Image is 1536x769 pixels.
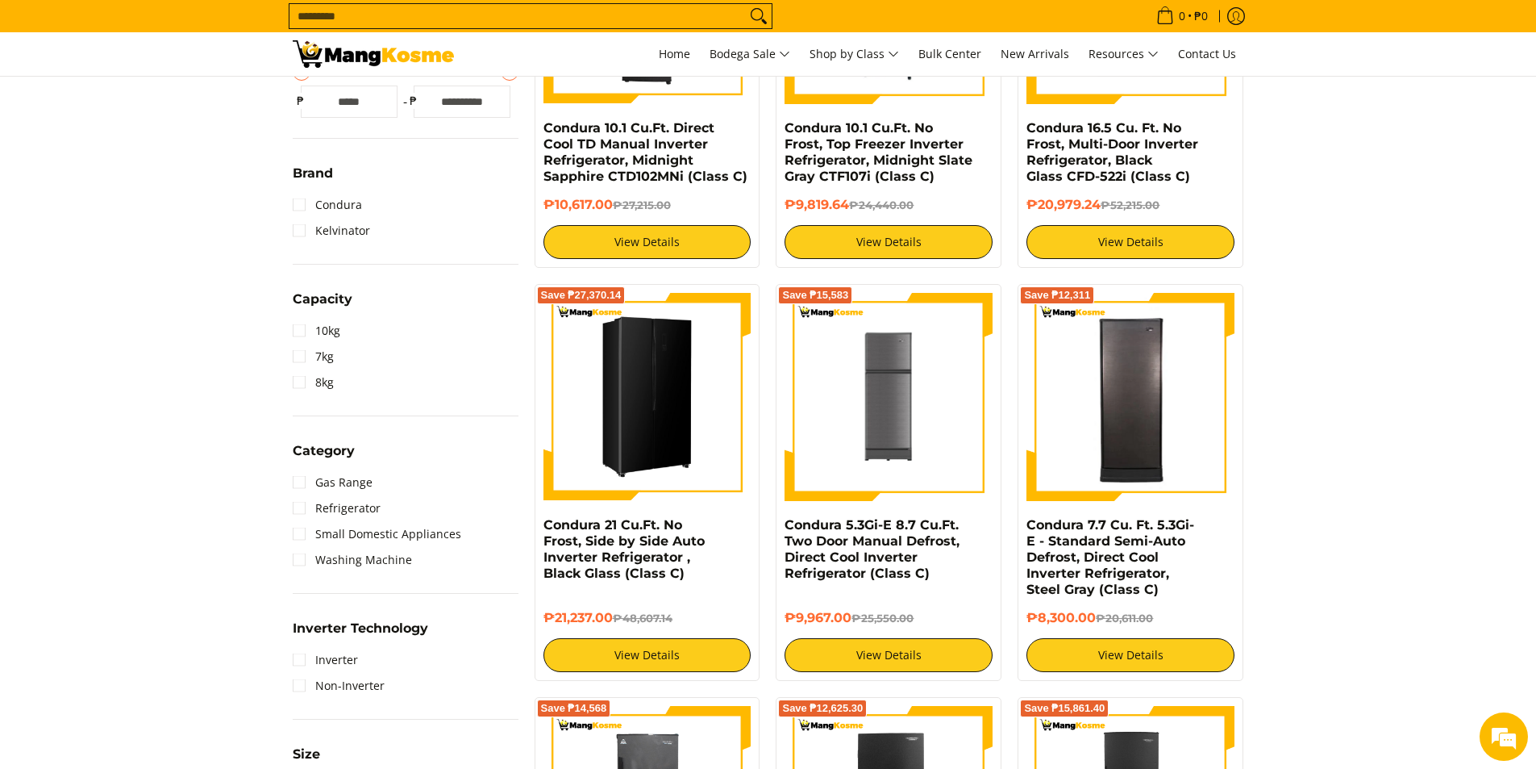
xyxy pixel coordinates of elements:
span: Size [293,748,320,761]
a: Bodega Sale [701,32,798,76]
img: Class C Home &amp; Business Appliances: Up to 70% Off l Mang Kosme [293,40,454,68]
summary: Open [293,622,428,647]
span: ₱0 [1192,10,1210,22]
a: Gas Range [293,470,373,495]
span: Save ₱27,370.14 [541,290,622,300]
span: Save ₱14,568 [541,704,607,713]
a: Bulk Center [910,32,989,76]
h6: ₱20,979.24 [1026,197,1234,213]
nav: Main Menu [470,32,1244,76]
a: View Details [785,225,993,259]
span: Inverter Technology [293,622,428,635]
span: Home [659,46,690,61]
span: Save ₱12,625.30 [782,704,863,713]
span: New Arrivals [1001,46,1069,61]
summary: Open [293,445,355,470]
span: Save ₱15,861.40 [1024,704,1105,713]
a: Refrigerator [293,495,381,521]
del: ₱25,550.00 [851,612,914,625]
a: Small Domestic Appliances [293,521,461,547]
span: Save ₱15,583 [782,290,848,300]
del: ₱24,440.00 [849,199,914,211]
del: ₱27,215.00 [613,199,671,211]
a: Home [651,32,698,76]
div: Minimize live chat window [264,8,303,47]
img: condura-csd-231SA5.3Ge- 7.7 cubic-feet-semi-auto-defrost-direct-cool-inverter-refrigerator-full-v... [1026,295,1234,499]
span: Brand [293,167,333,180]
span: Save ₱12,311 [1024,290,1090,300]
del: ₱48,607.14 [613,612,672,625]
textarea: Type your message and hit 'Enter' [8,441,307,497]
a: Condura 10.1 Cu.Ft. Direct Cool TD Manual Inverter Refrigerator, Midnight Sapphire CTD102MNi (Cla... [543,120,747,184]
span: Category [293,445,355,458]
a: View Details [1026,225,1234,259]
div: Chat with us now [84,90,271,111]
a: Condura 21 Cu.Ft. No Frost, Side by Side Auto Inverter Refrigerator , Black Glass (Class C) [543,517,705,581]
a: View Details [785,638,993,672]
button: Search [746,4,772,28]
a: View Details [543,225,751,259]
a: 8kg [293,370,334,395]
a: Inverter [293,647,358,673]
a: Condura [293,192,362,218]
span: ₱ [293,93,309,109]
span: 0 [1176,10,1188,22]
del: ₱20,611.00 [1096,612,1153,625]
a: Non-Inverter [293,673,385,699]
span: Bulk Center [918,46,981,61]
span: Contact Us [1178,46,1236,61]
span: ₱ [406,93,422,109]
a: Condura 10.1 Cu.Ft. No Frost, Top Freezer Inverter Refrigerator, Midnight Slate Gray CTF107i (Cla... [785,120,972,184]
a: Kelvinator [293,218,370,244]
a: Contact Us [1170,32,1244,76]
summary: Open [293,293,352,318]
a: View Details [543,638,751,672]
a: Condura 7.7 Cu. Ft. 5.3Gi-E - Standard Semi-Auto Defrost, Direct Cool Inverter Refrigerator, Stee... [1026,517,1194,597]
del: ₱52,215.00 [1101,199,1159,211]
a: View Details [1026,638,1234,672]
a: Washing Machine [293,547,412,573]
span: Capacity [293,293,352,306]
span: Resources [1089,44,1159,65]
h6: ₱9,967.00 [785,610,993,626]
span: We're online! [94,203,223,366]
a: New Arrivals [993,32,1077,76]
a: Shop by Class [801,32,907,76]
h6: ₱9,819.64 [785,197,993,213]
a: Resources [1080,32,1167,76]
summary: Open [293,167,333,192]
h6: ₱10,617.00 [543,197,751,213]
a: 7kg [293,344,334,370]
img: Condura 5.3Gi-E 8.7 Cu.Ft. Two Door Manual Defrost, Direct Cool Inverter Refrigerator (Class C) [785,293,993,499]
span: • [1151,7,1213,25]
a: Condura 5.3Gi-E 8.7 Cu.Ft. Two Door Manual Defrost, Direct Cool Inverter Refrigerator (Class C) [785,517,959,581]
span: Shop by Class [810,44,899,65]
img: Condura 21 Cu.Ft. No Frost, Side by Side Auto Inverter Refrigerator , Black Glass (Class C) - 0 [543,293,751,501]
h6: ₱8,300.00 [1026,610,1234,626]
a: Condura 16.5 Cu. Ft. No Frost, Multi-Door Inverter Refrigerator, Black Glass CFD-522i (Class C) [1026,120,1198,184]
span: Bodega Sale [710,44,790,65]
h6: ₱21,237.00 [543,610,751,626]
a: 10kg [293,318,340,344]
